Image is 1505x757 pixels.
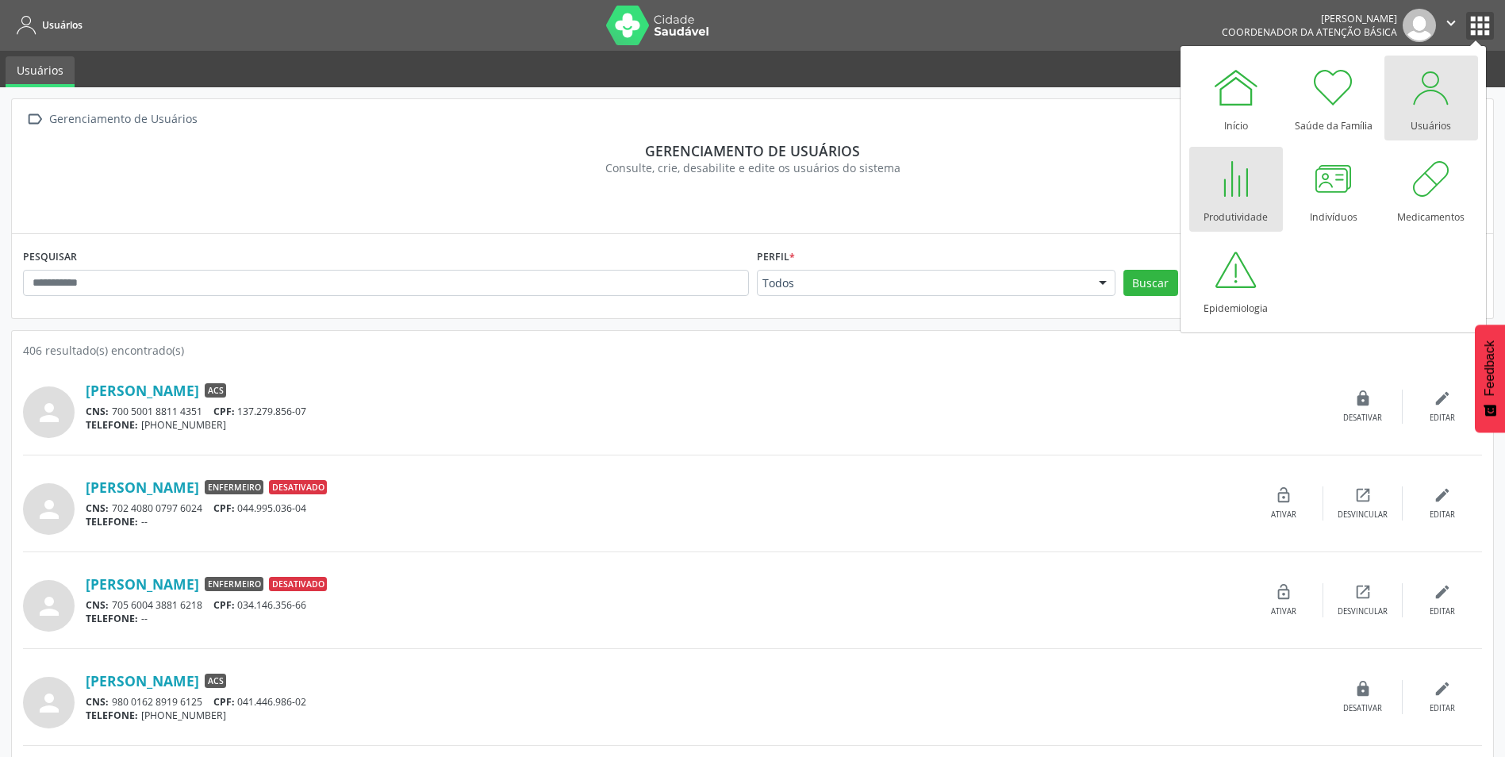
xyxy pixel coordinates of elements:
button: Buscar [1123,270,1178,297]
a: Indivíduos [1287,147,1380,232]
span: CPF: [213,598,235,612]
span: Feedback [1483,340,1497,396]
div: Editar [1430,606,1455,617]
div: 980 0162 8919 6125 041.446.986-02 [86,695,1323,709]
div: Editar [1430,509,1455,521]
i:  [23,108,46,131]
div: Desvincular [1338,509,1388,521]
i: edit [1434,486,1451,504]
i: person [35,495,63,524]
i: edit [1434,390,1451,407]
button: Feedback - Mostrar pesquisa [1475,325,1505,432]
i: lock [1354,680,1372,697]
button:  [1436,9,1466,42]
div: Ativar [1271,509,1296,521]
div: 702 4080 0797 6024 044.995.036-04 [86,501,1244,515]
img: img [1403,9,1436,42]
a: [PERSON_NAME] [86,478,199,496]
div: 406 resultado(s) encontrado(s) [23,342,1482,359]
span: Desativado [269,480,327,494]
div: 700 5001 8811 4351 137.279.856-07 [86,405,1323,418]
span: ACS [205,674,226,688]
i: person [35,592,63,621]
a: Usuários [1384,56,1478,140]
div: Gerenciamento de Usuários [46,108,200,131]
span: TELEFONE: [86,709,138,722]
a: Usuários [11,12,83,38]
div: [PHONE_NUMBER] [86,709,1323,722]
a: Início [1189,56,1283,140]
span: Usuários [42,18,83,32]
button: apps [1466,12,1494,40]
div: -- [86,515,1244,528]
i: lock [1354,390,1372,407]
span: Coordenador da Atenção Básica [1222,25,1397,39]
a: [PERSON_NAME] [86,575,199,593]
i: open_in_new [1354,486,1372,504]
span: CNS: [86,598,109,612]
span: TELEFONE: [86,515,138,528]
span: CPF: [213,405,235,418]
a: Usuários [6,56,75,87]
span: CPF: [213,695,235,709]
span: CPF: [213,501,235,515]
div: Editar [1430,703,1455,714]
div: [PERSON_NAME] [1222,12,1397,25]
div: Desativar [1343,703,1382,714]
span: CNS: [86,405,109,418]
i: person [35,398,63,427]
span: TELEFONE: [86,418,138,432]
div: 705 6004 3881 6218 034.146.356-66 [86,598,1244,612]
div: Consulte, crie, desabilite e edite os usuários do sistema [34,159,1471,176]
i: edit [1434,583,1451,601]
label: Perfil [757,245,795,270]
a: [PERSON_NAME] [86,672,199,690]
i: open_in_new [1354,583,1372,601]
div: Ativar [1271,606,1296,617]
i: lock_open [1275,486,1292,504]
i:  [1442,14,1460,32]
span: Todos [762,275,1083,291]
span: Enfermeiro [205,577,263,591]
span: CNS: [86,695,109,709]
span: TELEFONE: [86,612,138,625]
span: Desativado [269,577,327,591]
i: person [35,689,63,717]
div: Editar [1430,413,1455,424]
a: Epidemiologia [1189,238,1283,323]
div: Desativar [1343,413,1382,424]
div: Gerenciamento de usuários [34,142,1471,159]
div: Desvincular [1338,606,1388,617]
a: Medicamentos [1384,147,1478,232]
span: Enfermeiro [205,480,263,494]
a: [PERSON_NAME] [86,382,199,399]
div: -- [86,612,1244,625]
span: CNS: [86,501,109,515]
a:  Gerenciamento de Usuários [23,108,200,131]
div: [PHONE_NUMBER] [86,418,1323,432]
i: edit [1434,680,1451,697]
a: Produtividade [1189,147,1283,232]
span: ACS [205,383,226,398]
label: PESQUISAR [23,245,77,270]
a: Saúde da Família [1287,56,1380,140]
i: lock_open [1275,583,1292,601]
